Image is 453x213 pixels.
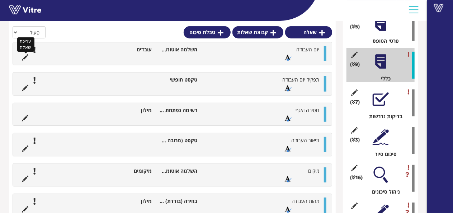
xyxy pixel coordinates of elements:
li: השלמה אוטומטית [155,46,201,53]
li: טקסט חופשי [155,76,201,83]
li: מילון [110,107,155,114]
li: טקסט (מרובה שורות) [155,137,201,144]
div: פרטי הטופס [352,37,415,45]
li: בחירה (בודדת) מתוך רשימה [155,198,201,205]
div: ניהול סיכונים [352,188,415,195]
li: עובדים [110,46,155,53]
div: כללי [352,75,415,82]
span: מהות העבודה [292,198,319,204]
li: מילון [110,198,155,205]
a: שאלה [285,26,332,38]
span: (7 ) [350,98,360,106]
div: בדיקות נדרשות [352,113,415,120]
span: חטיבה ואגף [296,107,319,114]
a: טבלת סיכום [184,26,231,38]
div: סיכום סיור [352,151,415,158]
li: מיקומים [110,167,155,175]
span: תפקיד יזם העבודה [282,76,319,83]
span: (9 ) [350,61,360,68]
span: (3 ) [350,136,360,143]
div: עריכת שאלה [17,37,34,52]
span: מיקום [308,167,319,174]
span: יזם העבודה [296,46,319,53]
li: השלמה אוטומטית [155,167,201,175]
span: תיאור העבודה [291,137,319,144]
li: רשימה נפתחת עם אפשרויות בחירה [155,107,201,114]
a: קבוצת שאלות [232,26,283,38]
span: (5 ) [350,23,360,30]
span: (16 ) [350,174,363,181]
